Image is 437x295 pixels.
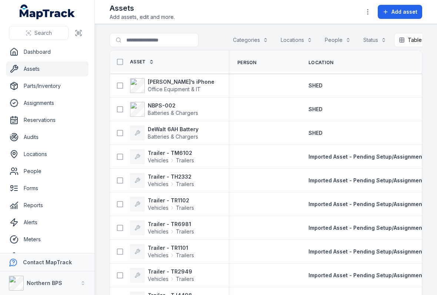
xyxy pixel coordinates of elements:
span: Trailers [176,252,194,259]
a: Locations [6,147,89,162]
a: DeWalt 6AH BatteryBatteries & Chargers [130,126,199,140]
a: Imported Asset - Pending Setup/Assignment [308,200,424,208]
a: People [6,164,89,179]
span: Trailers [176,275,194,283]
a: SHED [308,129,323,137]
a: [PERSON_NAME]’s iPhoneOffice Equipment & IT [130,78,214,93]
span: Add asset [391,8,417,16]
strong: NBPS-002 [148,102,198,109]
span: Trailers [176,180,194,188]
strong: Contact MapTrack [23,259,72,265]
strong: Trailer - TM6102 [148,149,194,157]
button: Table [394,33,435,47]
span: Imported Asset - Pending Setup/Assignment [308,201,424,207]
a: Imported Asset - Pending Setup/Assignment [308,272,424,279]
a: Dashboard [6,44,89,59]
a: Reports [6,198,89,213]
strong: Trailer - TR1102 [148,197,194,204]
span: Vehicles [148,180,169,188]
a: Imported Asset - Pending Setup/Assignment [308,248,424,255]
strong: DeWalt 6AH Battery [148,126,199,133]
a: Reservations [6,113,89,127]
span: SHED [308,106,323,112]
a: Assets [6,62,89,76]
button: People [320,33,356,47]
a: MapTrack [20,4,75,19]
span: Imported Asset - Pending Setup/Assignment [308,225,424,231]
span: Asset [130,59,146,65]
strong: Trailer - TH2332 [148,173,194,180]
span: Search [34,29,52,37]
strong: Northern BPS [27,280,62,286]
span: Vehicles [148,228,169,235]
span: Vehicles [148,157,169,164]
a: Trailer - TM6102VehiclesTrailers [130,149,194,164]
span: Trailers [176,204,194,212]
strong: Trailer - TR6981 [148,221,194,228]
span: Batteries & Chargers [148,133,198,140]
span: Add assets, edit and more. [110,13,175,21]
a: Imported Asset - Pending Setup/Assignment [308,177,424,184]
span: Imported Asset - Pending Setup/Assignment [308,153,424,160]
a: Meters [6,232,89,247]
button: Status [358,33,391,47]
span: Batteries & Chargers [148,110,198,116]
a: SHED [308,82,323,89]
a: Imported Asset - Pending Setup/Assignment [308,224,424,232]
strong: Trailer - TR1101 [148,244,194,252]
a: Trailer - TH2332VehiclesTrailers [130,173,194,188]
strong: Trailer - TR2949 [148,268,194,275]
a: SHED [308,106,323,113]
a: NBPS-002Batteries & Chargers [130,102,198,117]
button: Add asset [378,5,422,19]
span: Vehicles [148,252,169,259]
a: Alerts [6,215,89,230]
h2: Assets [110,3,175,13]
span: Office Equipment & IT [148,86,201,92]
strong: [PERSON_NAME]’s iPhone [148,78,214,86]
span: Location [308,60,333,66]
a: Trailer - TR1102VehiclesTrailers [130,197,194,212]
span: Imported Asset - Pending Setup/Assignment [308,272,424,278]
span: Vehicles [148,275,169,283]
a: Trailer - TR6981VehiclesTrailers [130,221,194,235]
span: Trailers [176,157,194,164]
a: Settings [6,249,89,264]
a: Assignments [6,96,89,110]
a: Trailer - TR2949VehiclesTrailers [130,268,194,283]
a: Imported Asset - Pending Setup/Assignment [308,153,424,160]
span: Vehicles [148,204,169,212]
a: Audits [6,130,89,145]
a: Asset [130,59,154,65]
span: Person [237,60,257,66]
span: Trailers [176,228,194,235]
span: SHED [308,130,323,136]
button: Search [9,26,69,40]
a: Parts/Inventory [6,79,89,93]
a: Trailer - TR1101VehiclesTrailers [130,244,194,259]
a: Forms [6,181,89,196]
